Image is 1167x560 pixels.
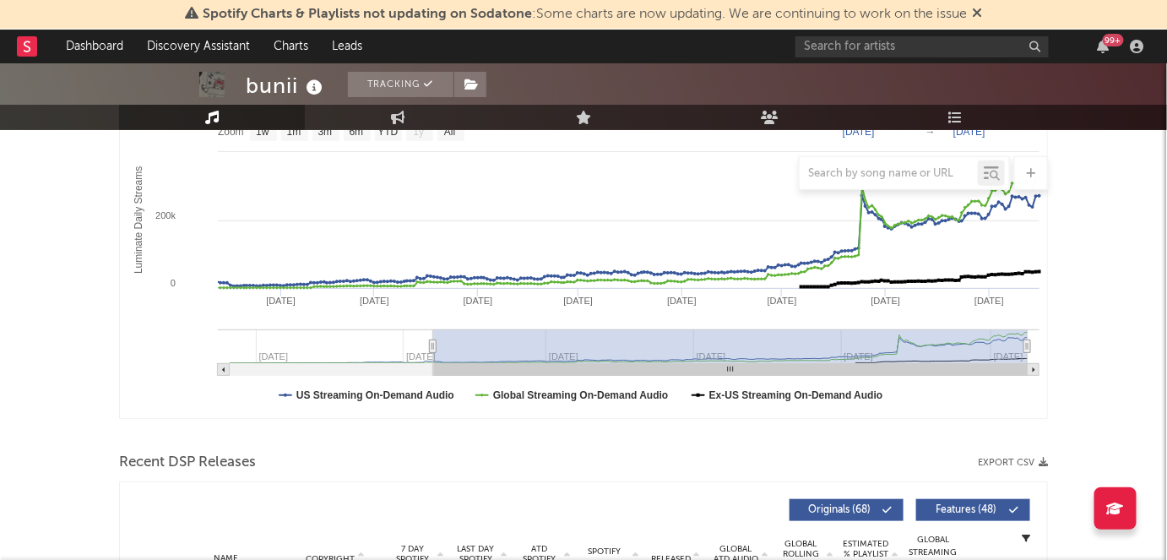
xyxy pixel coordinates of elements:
[444,127,455,139] text: All
[203,8,532,21] span: Spotify Charts & Playlists not updating on Sodatone
[563,296,593,306] text: [DATE]
[119,453,256,473] span: Recent DSP Releases
[768,296,797,306] text: [DATE]
[978,458,1048,468] button: Export CSV
[377,127,398,139] text: YTD
[287,127,301,139] text: 1m
[320,30,374,63] a: Leads
[414,127,425,139] text: 1y
[348,72,453,97] button: Tracking
[54,30,135,63] a: Dashboard
[155,210,176,220] text: 200k
[801,505,878,515] span: Originals ( 68 )
[120,80,1048,418] svg: Luminate Daily Consumption
[246,72,327,100] div: bunii
[133,166,144,274] text: Luminate Daily Streams
[925,126,936,138] text: →
[296,389,454,401] text: US Streaming On-Demand Audio
[262,30,320,63] a: Charts
[464,296,493,306] text: [DATE]
[974,296,1004,306] text: [DATE]
[318,127,333,139] text: 3m
[218,127,244,139] text: Zoom
[843,126,875,138] text: [DATE]
[916,499,1030,521] button: Features(48)
[953,126,985,138] text: [DATE]
[135,30,262,63] a: Discovery Assistant
[972,8,982,21] span: Dismiss
[667,296,697,306] text: [DATE]
[203,8,967,21] span: : Some charts are now updating. We are continuing to work on the issue
[266,296,296,306] text: [DATE]
[256,127,269,139] text: 1w
[171,278,176,288] text: 0
[1103,34,1124,46] div: 99 +
[350,127,364,139] text: 6m
[790,499,904,521] button: Originals(68)
[795,36,1049,57] input: Search for artists
[1098,40,1110,53] button: 99+
[709,389,883,401] text: Ex-US Streaming On-Demand Audio
[927,505,1005,515] span: Features ( 48 )
[800,167,978,181] input: Search by song name or URL
[493,389,669,401] text: Global Streaming On-Demand Audio
[360,296,389,306] text: [DATE]
[871,296,901,306] text: [DATE]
